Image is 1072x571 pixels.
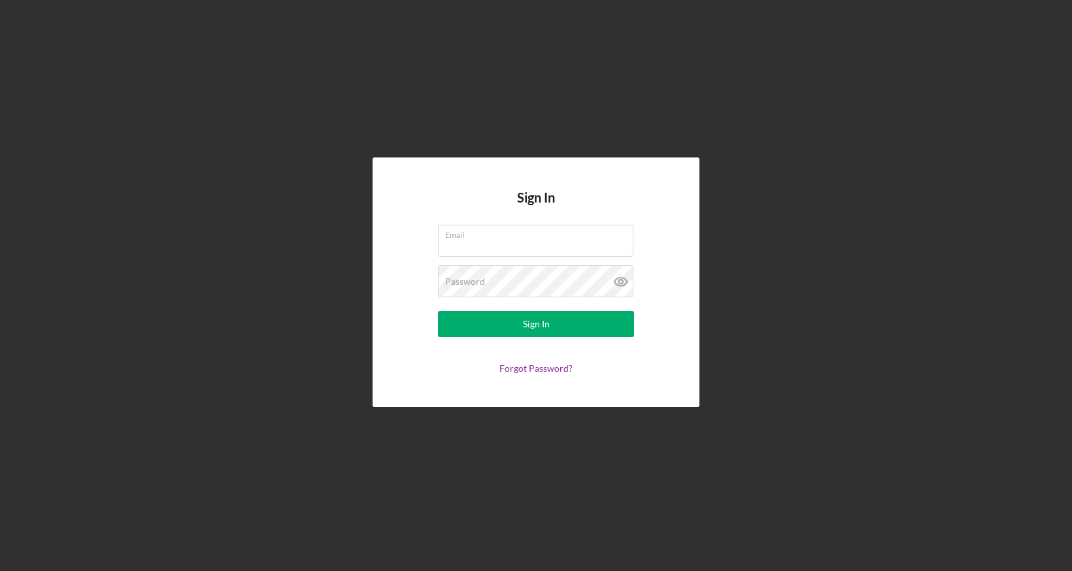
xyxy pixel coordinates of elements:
[523,311,550,337] div: Sign In
[445,225,633,240] label: Email
[499,363,573,374] a: Forgot Password?
[438,311,634,337] button: Sign In
[517,190,555,225] h4: Sign In
[445,276,485,287] label: Password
